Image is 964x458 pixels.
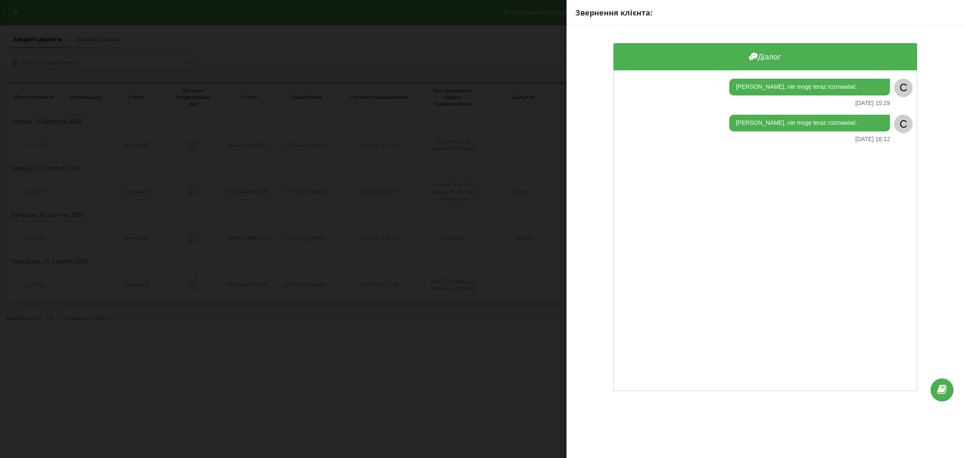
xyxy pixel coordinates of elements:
[575,8,955,18] div: Звернення клієнта:
[855,100,890,107] div: [DATE] 15:29
[855,136,890,143] div: [DATE] 16:12
[894,115,913,133] div: C
[894,79,913,97] div: C
[729,79,890,95] div: [PERSON_NAME], nie mogę teraz rozmawiać.
[729,115,890,131] div: [PERSON_NAME], nie mogę teraz rozmawiać.
[613,43,917,70] div: Діалог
